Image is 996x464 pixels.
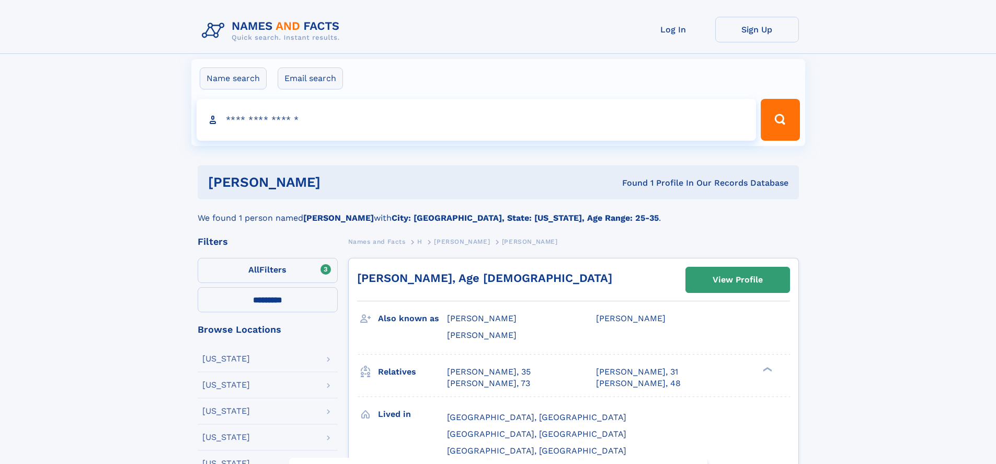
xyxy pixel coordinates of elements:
[348,235,406,248] a: Names and Facts
[303,213,374,223] b: [PERSON_NAME]
[715,17,799,42] a: Sign Up
[198,237,338,246] div: Filters
[596,366,678,378] a: [PERSON_NAME], 31
[357,271,612,285] a: [PERSON_NAME], Age [DEMOGRAPHIC_DATA]
[378,405,447,423] h3: Lived in
[417,235,422,248] a: H
[447,313,517,323] span: [PERSON_NAME]
[202,355,250,363] div: [US_STATE]
[198,199,799,224] div: We found 1 person named with .
[502,238,558,245] span: [PERSON_NAME]
[434,235,490,248] a: [PERSON_NAME]
[200,67,267,89] label: Name search
[686,267,789,292] a: View Profile
[447,412,626,422] span: [GEOGRAPHIC_DATA], [GEOGRAPHIC_DATA]
[197,99,757,141] input: search input
[202,407,250,415] div: [US_STATE]
[713,268,763,292] div: View Profile
[248,265,259,275] span: All
[761,99,799,141] button: Search Button
[447,446,626,456] span: [GEOGRAPHIC_DATA], [GEOGRAPHIC_DATA]
[447,330,517,340] span: [PERSON_NAME]
[434,238,490,245] span: [PERSON_NAME]
[760,366,773,372] div: ❯
[447,366,531,378] a: [PERSON_NAME], 35
[202,433,250,442] div: [US_STATE]
[198,17,348,45] img: Logo Names and Facts
[278,67,343,89] label: Email search
[596,313,666,323] span: [PERSON_NAME]
[198,325,338,334] div: Browse Locations
[378,310,447,327] h3: Also known as
[632,17,715,42] a: Log In
[596,378,681,389] a: [PERSON_NAME], 48
[447,429,626,439] span: [GEOGRAPHIC_DATA], [GEOGRAPHIC_DATA]
[471,177,788,189] div: Found 1 Profile In Our Records Database
[447,378,530,389] a: [PERSON_NAME], 73
[202,381,250,389] div: [US_STATE]
[378,363,447,381] h3: Relatives
[417,238,422,245] span: H
[208,176,472,189] h1: [PERSON_NAME]
[392,213,659,223] b: City: [GEOGRAPHIC_DATA], State: [US_STATE], Age Range: 25-35
[198,258,338,283] label: Filters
